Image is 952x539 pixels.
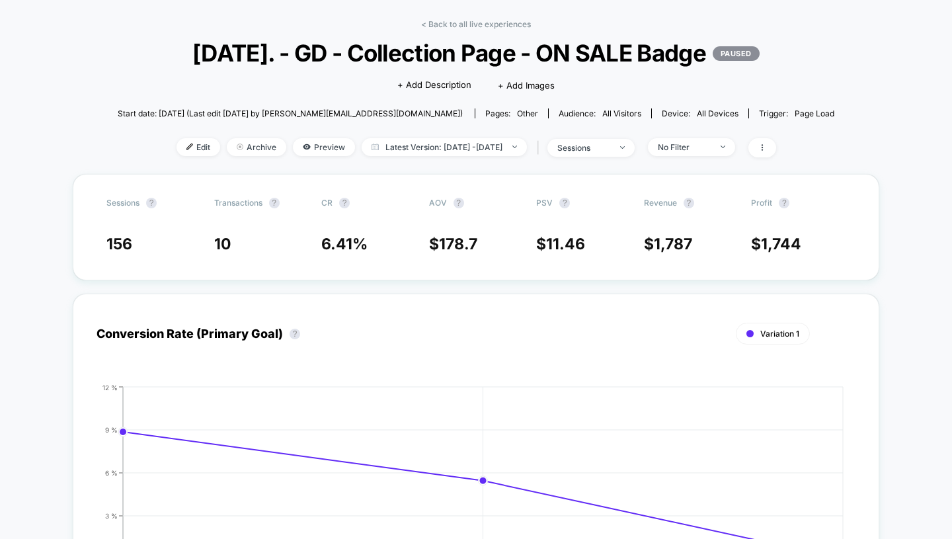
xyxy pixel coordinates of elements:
span: Edit [177,138,220,156]
img: calendar [372,144,379,150]
div: Audience: [559,108,641,118]
a: < Back to all live experiences [421,19,531,29]
button: ? [454,198,464,208]
span: Page Load [795,108,834,118]
span: Preview [293,138,355,156]
span: Variation 1 [760,329,799,339]
img: edit [186,144,193,150]
span: 6.41 % [321,235,368,253]
span: Start date: [DATE] (Last edit [DATE] by [PERSON_NAME][EMAIL_ADDRESS][DOMAIN_NAME]) [118,108,463,118]
button: ? [146,198,157,208]
tspan: 6 % [105,468,118,476]
span: 10 [214,235,231,253]
span: 178.7 [439,235,477,253]
div: No Filter [658,142,711,152]
div: Trigger: [759,108,834,118]
span: $ [429,235,477,253]
span: Profit [751,198,772,208]
tspan: 12 % [102,383,118,391]
span: $ [536,235,585,253]
span: 1,744 [761,235,801,253]
span: Revenue [644,198,677,208]
button: ? [684,198,694,208]
img: end [721,145,725,148]
img: end [620,146,625,149]
img: end [237,144,243,150]
span: 11.46 [546,235,585,253]
span: all devices [697,108,738,118]
button: ? [559,198,570,208]
span: All Visitors [602,108,641,118]
span: Archive [227,138,286,156]
button: ? [779,198,789,208]
tspan: 9 % [105,425,118,433]
span: 1,787 [654,235,692,253]
button: ? [290,329,300,339]
tspan: 3 % [105,511,118,519]
img: end [512,145,517,148]
span: [DATE]. - GD - Collection Page - ON SALE Badge [153,39,798,67]
div: sessions [557,143,610,153]
span: + Add Images [498,80,555,91]
button: ? [269,198,280,208]
span: AOV [429,198,447,208]
span: Transactions [214,198,262,208]
span: $ [644,235,692,253]
span: CR [321,198,333,208]
span: PSV [536,198,553,208]
div: Pages: [485,108,538,118]
span: other [517,108,538,118]
p: PAUSED [713,46,760,61]
span: $ [751,235,801,253]
span: | [534,138,547,157]
span: Device: [651,108,748,118]
span: Sessions [106,198,139,208]
button: ? [339,198,350,208]
span: + Add Description [397,79,471,92]
span: Latest Version: [DATE] - [DATE] [362,138,527,156]
span: 156 [106,235,132,253]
